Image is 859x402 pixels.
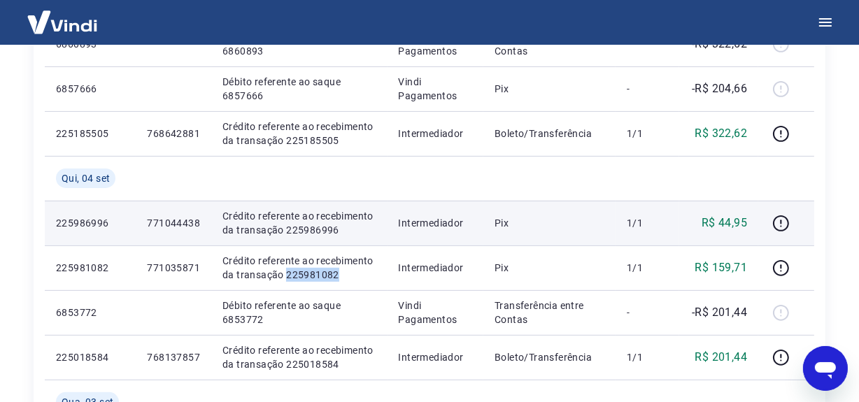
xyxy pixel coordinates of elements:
[495,261,604,275] p: Pix
[692,304,747,321] p: -R$ 201,44
[495,299,604,326] p: Transferência entre Contas
[627,350,668,364] p: 1/1
[627,306,668,320] p: -
[627,82,668,96] p: -
[399,299,473,326] p: Vindi Pagamentos
[495,350,604,364] p: Boleto/Transferência
[695,125,748,142] p: R$ 322,62
[399,216,473,230] p: Intermediador
[56,306,125,320] p: 6853772
[399,350,473,364] p: Intermediador
[399,127,473,141] p: Intermediador
[222,75,376,103] p: Débito referente ao saque 6857666
[56,261,125,275] p: 225981082
[399,75,473,103] p: Vindi Pagamentos
[627,261,668,275] p: 1/1
[803,346,848,391] iframe: Botão para abrir a janela de mensagens
[692,80,747,97] p: -R$ 204,66
[222,254,376,282] p: Crédito referente ao recebimento da transação 225981082
[56,82,125,96] p: 6857666
[627,127,668,141] p: 1/1
[627,216,668,230] p: 1/1
[62,171,110,185] span: Qui, 04 set
[147,261,200,275] p: 771035871
[56,127,125,141] p: 225185505
[222,209,376,237] p: Crédito referente ao recebimento da transação 225986996
[695,259,748,276] p: R$ 159,71
[702,215,747,231] p: R$ 44,95
[147,127,200,141] p: 768642881
[495,82,604,96] p: Pix
[495,127,604,141] p: Boleto/Transferência
[222,299,376,326] p: Débito referente ao saque 6853772
[695,349,748,366] p: R$ 201,44
[222,343,376,371] p: Crédito referente ao recebimento da transação 225018584
[495,216,604,230] p: Pix
[399,261,473,275] p: Intermediador
[56,216,125,230] p: 225986996
[56,350,125,364] p: 225018584
[147,350,200,364] p: 768137857
[147,216,200,230] p: 771044438
[222,120,376,148] p: Crédito referente ao recebimento da transação 225185505
[17,1,108,43] img: Vindi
